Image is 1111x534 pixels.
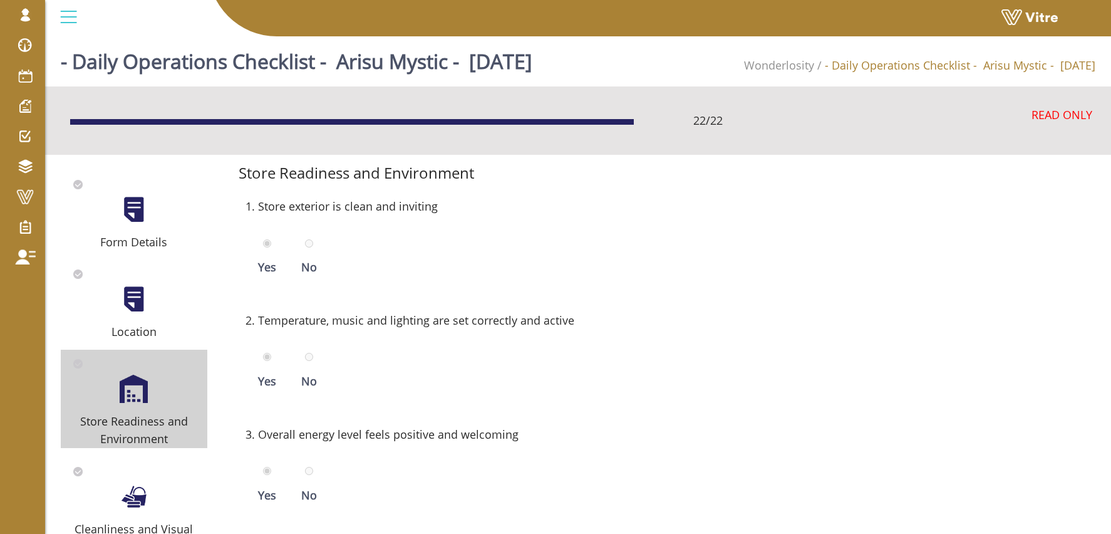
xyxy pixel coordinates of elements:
li: - Daily Operations Checklist - Arisu Mystic - [DATE] [814,56,1095,74]
div: Store Readiness and Environment [61,412,207,448]
span: 22 / 22 [693,112,723,129]
div: Store Readiness and Environment [239,161,1095,185]
div: No [301,258,317,276]
p: READ ONLY [1031,106,1092,123]
span: 2. Temperature, music and lighting are set correctly and active [245,311,574,329]
div: Yes [258,372,276,390]
div: Location [61,323,207,340]
span: 1. Store exterior is clean and inviting [245,197,438,215]
a: Wonderlosity [744,58,814,73]
div: No [301,486,317,504]
span: 3. Overall energy level feels positive and welcoming [245,426,519,443]
div: Form Details [61,233,207,251]
div: No [301,372,317,390]
h1: - Daily Operations Checklist - Arisu Mystic - [DATE] [61,31,532,85]
div: Yes [258,486,276,504]
div: Yes [258,258,276,276]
